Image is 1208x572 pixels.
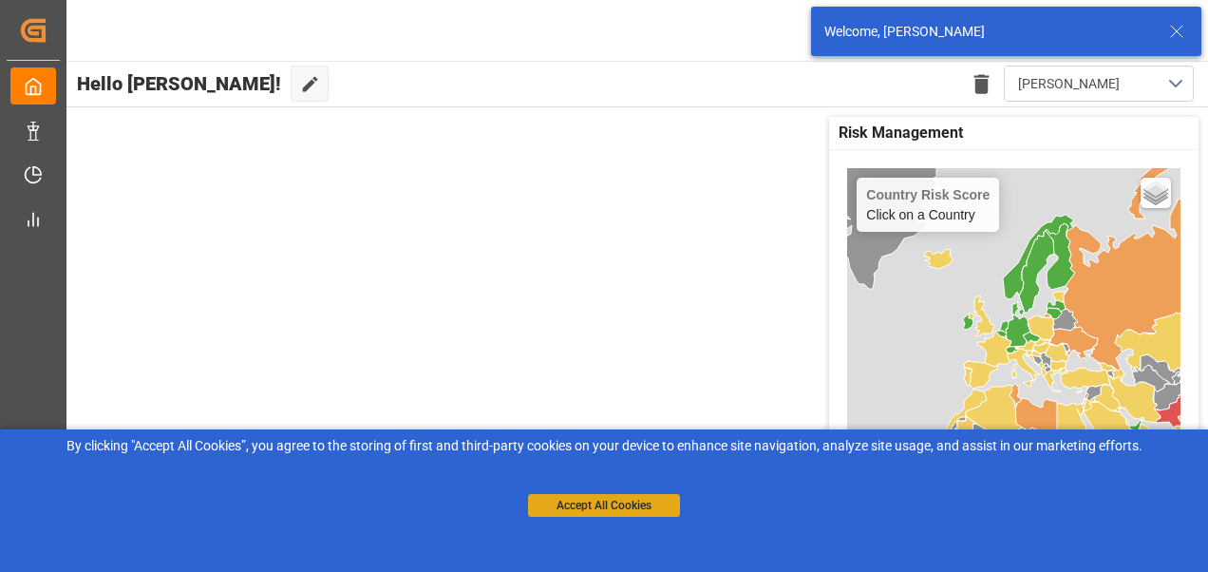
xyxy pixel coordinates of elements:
a: Layers [1141,178,1171,208]
span: [PERSON_NAME] [1018,74,1120,94]
span: Hello [PERSON_NAME]! [77,66,281,102]
button: Accept All Cookies [528,494,680,517]
div: Click on a Country [866,187,990,222]
span: Risk Management [839,122,963,144]
div: By clicking "Accept All Cookies”, you agree to the storing of first and third-party cookies on yo... [13,436,1195,456]
button: open menu [1004,66,1194,102]
h4: Country Risk Score [866,187,990,202]
div: Welcome, [PERSON_NAME] [824,22,1151,42]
